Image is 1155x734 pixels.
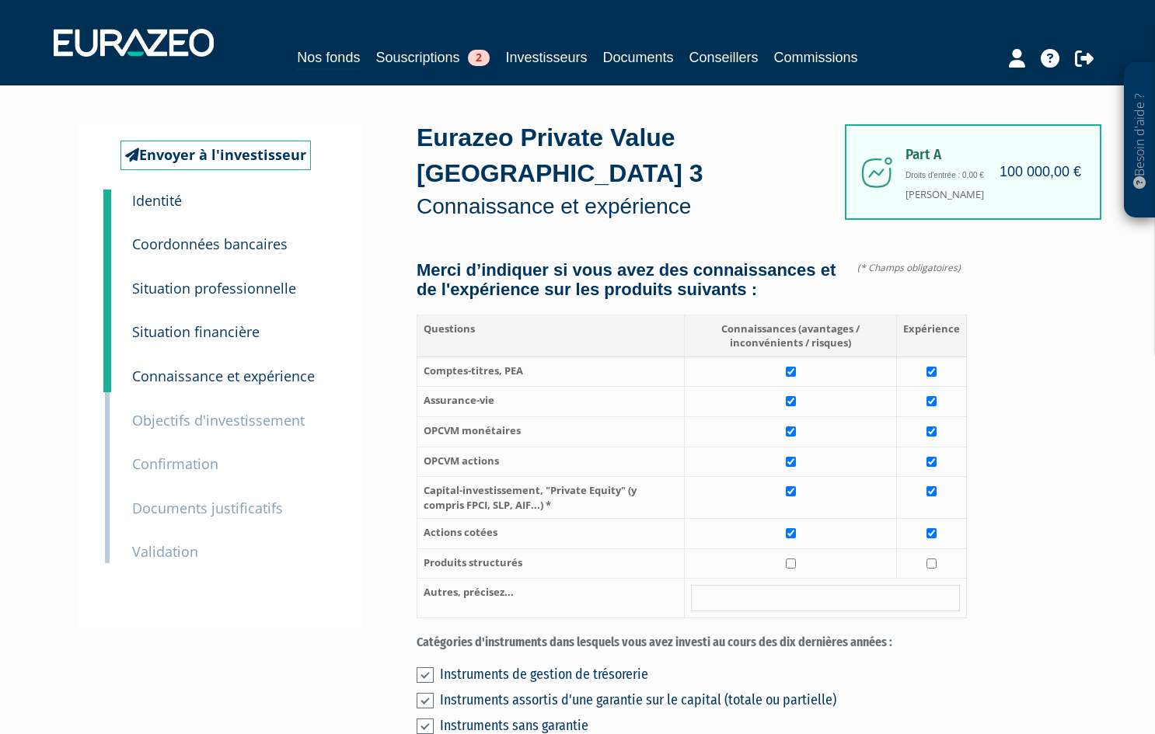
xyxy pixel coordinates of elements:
[468,50,490,66] span: 2
[103,212,111,260] a: 2
[1000,165,1081,180] h4: 100 000,00 €
[603,47,674,68] a: Documents
[417,261,967,298] h4: Merci d’indiquer si vous avez des connaissances et de l'expérience sur les produits suivants :
[845,124,1101,220] div: [PERSON_NAME]
[1131,71,1149,210] p: Besoin d'aide ?
[417,191,844,222] p: Connaissance et expérience
[897,315,967,357] th: Expérience
[103,344,111,392] a: 5
[417,477,685,519] th: Capital-investissement, "Private Equity" (y compris FPCI, SLP, AIF...) *
[417,387,685,417] th: Assurance-vie
[375,47,490,68] a: Souscriptions2
[857,261,968,274] span: (* Champs obligatoires)
[120,141,311,170] a: Envoyer à l'investisseur
[440,689,967,711] div: Instruments assortis d'une garantie sur le capital (totale ou partielle)
[417,120,844,222] div: Eurazeo Private Value [GEOGRAPHIC_DATA] 3
[132,542,198,561] small: Validation
[417,634,967,652] label: Catégories d'instruments dans lesquels vous avez investi au cours des dix dernières années :
[685,315,897,357] th: Connaissances (avantages / inconvénients / risques)
[417,447,685,477] th: OPCVM actions
[132,454,218,473] small: Confirmation
[132,279,296,297] small: Situation professionnelle
[132,191,182,210] small: Identité
[906,147,1076,163] span: Part A
[906,171,1076,179] h6: Droits d'entrée : 0,00 €
[417,519,685,549] th: Actions cotées
[132,499,283,517] small: Documents justificatifs
[54,29,214,57] img: 1732889491-logotype_eurazeo_blanc_rvb.png
[417,357,685,387] th: Comptes-titres, PEA
[417,548,685,579] th: Produits structurés
[689,47,759,68] a: Conseillers
[132,411,305,430] small: Objectifs d'investissement
[132,235,288,253] small: Coordonnées bancaires
[417,315,685,357] th: Questions
[103,300,111,348] a: 4
[417,579,685,618] th: Autres, précisez...
[132,367,315,385] small: Connaissance et expérience
[132,322,260,341] small: Situation financière
[103,190,111,221] a: 1
[774,47,858,68] a: Commissions
[103,256,111,304] a: 3
[505,47,587,68] a: Investisseurs
[297,47,360,71] a: Nos fonds
[440,663,967,685] div: Instruments de gestion de trésorerie
[417,417,685,447] th: OPCVM monétaires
